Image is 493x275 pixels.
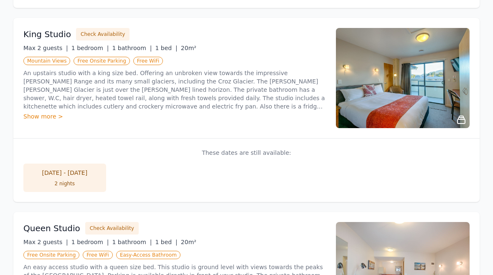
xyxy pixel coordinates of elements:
span: Easy-Access Bathroom [116,251,180,259]
span: 1 bedroom | [71,239,109,245]
span: Free Onsite Parking [74,57,130,65]
span: Mountain Views [23,57,70,65]
span: Max 2 guests | [23,45,68,51]
div: Show more > [23,112,326,121]
span: 1 bedroom | [71,45,109,51]
button: Check Availability [85,222,139,235]
h3: Queen Studio [23,222,80,234]
span: 1 bed | [155,239,177,245]
span: 20m² [181,45,196,51]
span: Free WiFi [133,57,163,65]
span: 1 bathroom | [112,239,152,245]
button: Check Availability [76,28,130,40]
span: Free Onsite Parking [23,251,79,259]
span: 20m² [181,239,196,245]
span: 1 bed | [155,45,177,51]
span: 1 bathroom | [112,45,152,51]
h3: King Studio [23,28,71,40]
p: An upstairs studio with a king size bed. Offering an unbroken view towards the impressive [PERSON... [23,69,326,111]
span: Free WiFi [83,251,113,259]
p: These dates are still available: [23,149,470,157]
div: [DATE] - [DATE] [32,169,98,177]
div: 2 nights [32,180,98,187]
span: Max 2 guests | [23,239,68,245]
